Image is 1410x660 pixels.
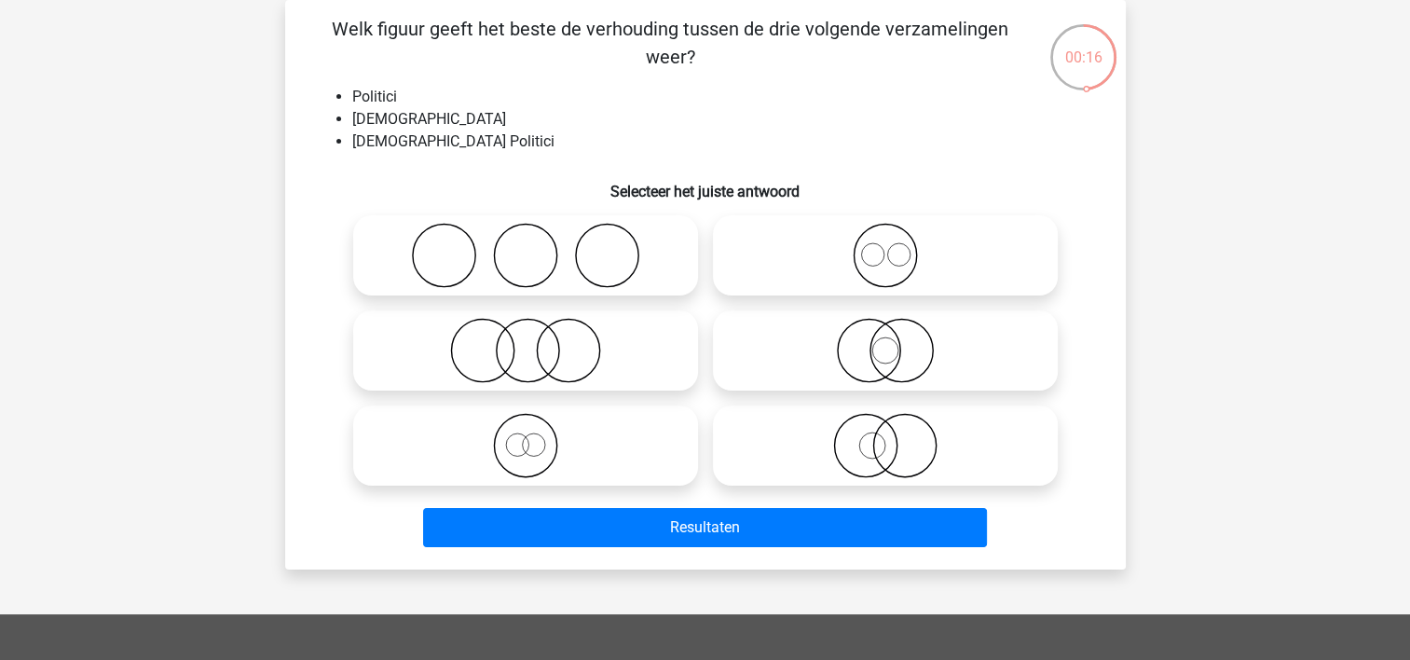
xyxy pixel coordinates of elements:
li: [DEMOGRAPHIC_DATA] Politici [352,131,1096,153]
h6: Selecteer het juiste antwoord [315,168,1096,200]
button: Resultaten [423,508,987,547]
li: [DEMOGRAPHIC_DATA] [352,108,1096,131]
div: 00:16 [1048,22,1118,69]
p: Welk figuur geeft het beste de verhouding tussen de drie volgende verzamelingen weer? [315,15,1026,71]
li: Politici [352,86,1096,108]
